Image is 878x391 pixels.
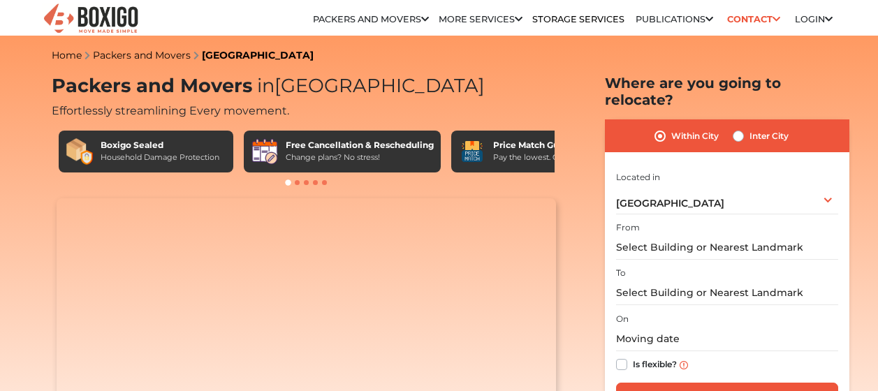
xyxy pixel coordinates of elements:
[493,152,599,163] div: Pay the lowest. Guaranteed!
[532,14,624,24] a: Storage Services
[616,281,838,305] input: Select Building or Nearest Landmark
[202,49,314,61] a: [GEOGRAPHIC_DATA]
[605,75,849,108] h2: Where are you going to relocate?
[286,152,434,163] div: Change plans? No stress!
[42,2,140,36] img: Boxigo
[616,267,626,279] label: To
[458,138,486,165] img: Price Match Guarantee
[257,74,275,97] span: in
[680,361,688,369] img: info
[101,139,219,152] div: Boxigo Sealed
[52,49,82,61] a: Home
[616,221,640,234] label: From
[636,14,713,24] a: Publications
[616,235,838,260] input: Select Building or Nearest Landmark
[286,139,434,152] div: Free Cancellation & Rescheduling
[633,356,677,371] label: Is flexible?
[101,152,219,163] div: Household Damage Protection
[671,128,719,145] label: Within City
[52,104,289,117] span: Effortlessly streamlining Every movement.
[723,8,785,30] a: Contact
[252,74,485,97] span: [GEOGRAPHIC_DATA]
[439,14,522,24] a: More services
[795,14,833,24] a: Login
[93,49,191,61] a: Packers and Movers
[251,138,279,165] img: Free Cancellation & Rescheduling
[616,171,660,184] label: Located in
[66,138,94,165] img: Boxigo Sealed
[616,327,838,351] input: Moving date
[493,139,599,152] div: Price Match Guarantee
[616,313,629,325] label: On
[52,75,562,98] h1: Packers and Movers
[313,14,429,24] a: Packers and Movers
[749,128,789,145] label: Inter City
[616,197,724,209] span: [GEOGRAPHIC_DATA]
